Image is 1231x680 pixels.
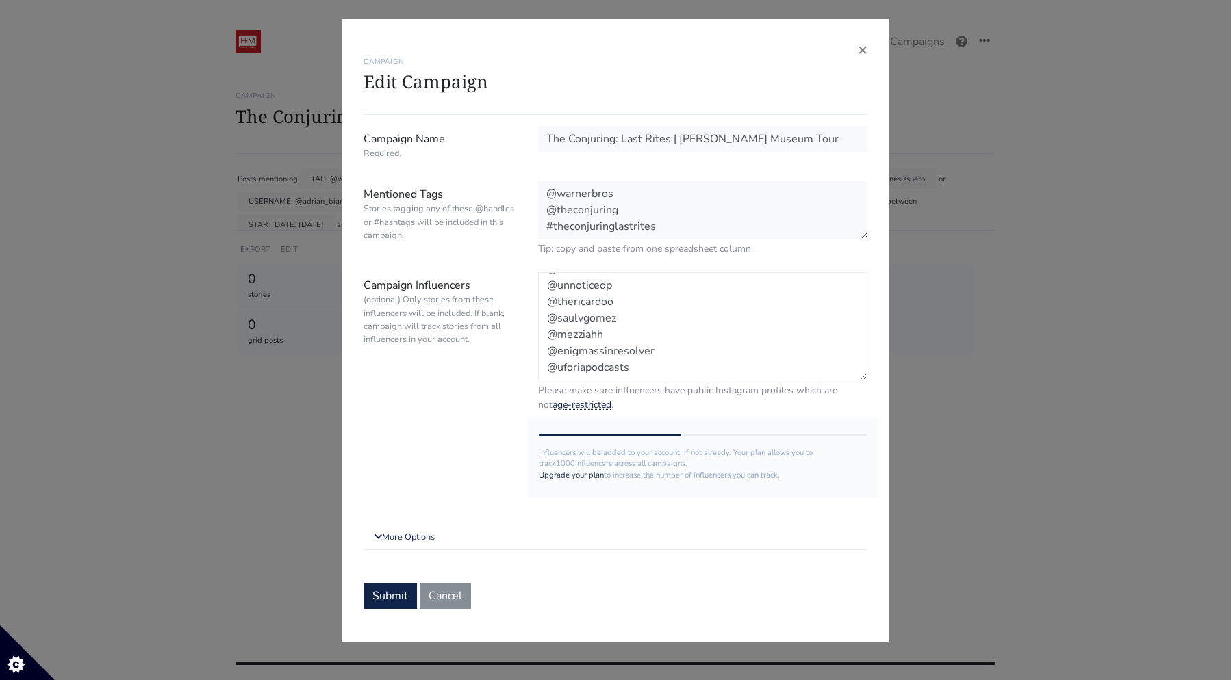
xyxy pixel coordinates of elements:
[364,57,867,66] h6: CAMPAIGN
[858,38,867,60] span: ×
[364,293,518,346] small: (optional) Only stories from these influencers will be included. If blank, campaign will track st...
[364,525,867,550] a: More Options
[858,41,867,57] button: Close
[538,126,867,152] input: Campaign Name
[364,147,518,160] small: Required.
[364,71,867,92] h1: Edit Campaign
[353,272,528,412] label: Campaign Influencers
[538,383,867,412] small: Please make sure influencers have public Instagram profiles which are not .
[364,202,518,242] small: Stories tagging any of these @handles or #hashtags will be included in this campaign.
[538,181,867,239] textarea: @warnerbros @theconjuring #theconjuringlastrites
[353,181,528,256] label: Mentioned Tags
[364,583,417,609] button: Submit
[538,272,867,380] textarea: @encasacontelemundo @genesissuero @adrian_bianco @unnoticedp @thericardoo @saulvgomez @mezziahh
[353,126,528,165] label: Campaign Name
[553,398,611,411] a: age-restricted
[538,241,867,256] small: Tip: copy and paste from one spreadsheet column.
[528,417,878,498] div: Influencers will be added to your account, if not already. Your plan allows you to track influenc...
[420,583,471,609] button: Cancel
[539,470,604,480] a: Upgrade your plan
[539,470,867,482] p: to increase the number of influencers you can track.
